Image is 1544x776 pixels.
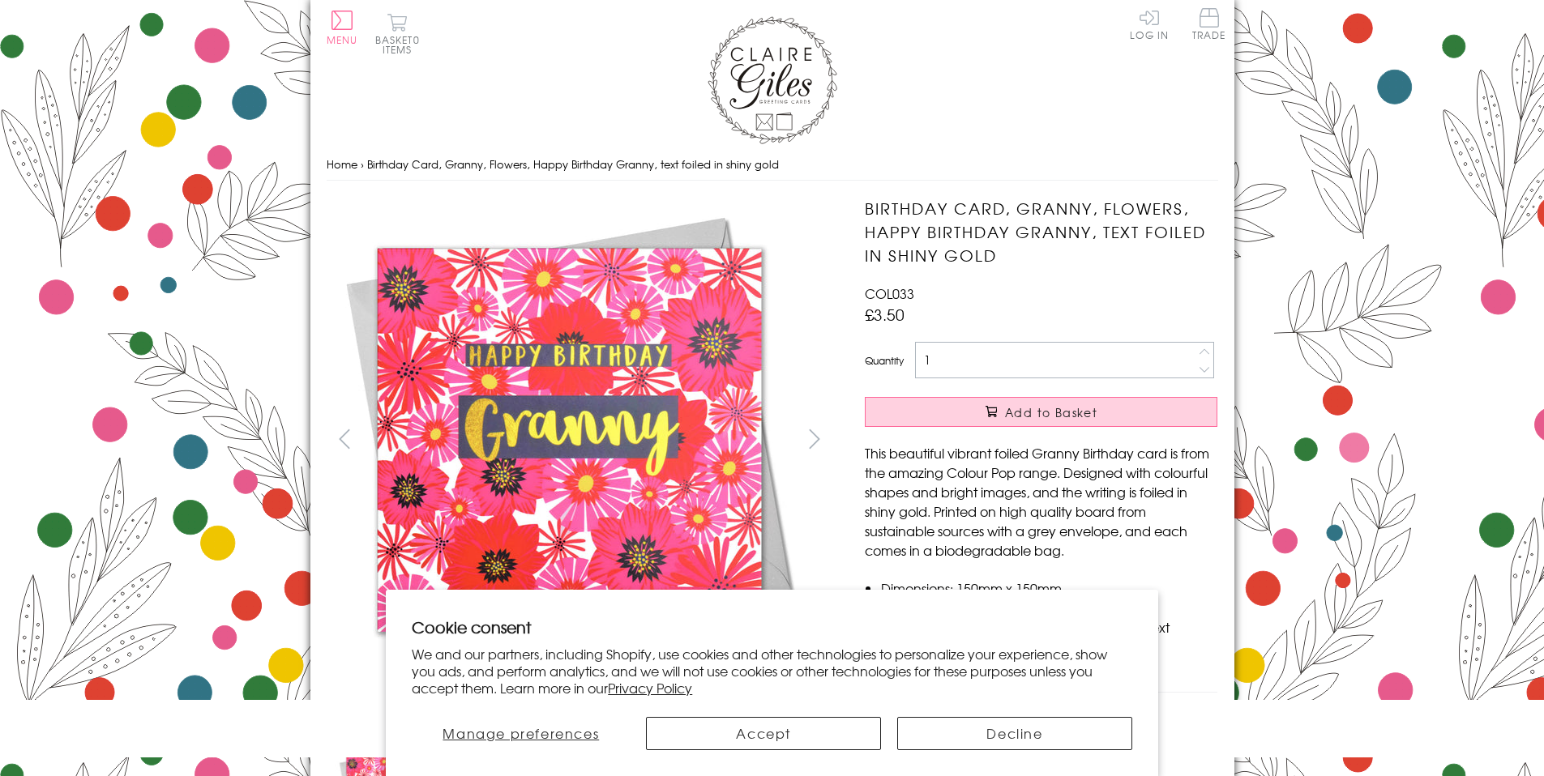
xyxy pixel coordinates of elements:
[383,32,420,57] span: 0 items
[443,723,599,743] span: Manage preferences
[1130,8,1169,40] a: Log In
[865,284,914,303] span: COL033
[412,646,1132,696] p: We and our partners, including Shopify, use cookies and other technologies to personalize your ex...
[1192,8,1226,40] span: Trade
[832,197,1319,683] img: Birthday Card, Granny, Flowers, Happy Birthday Granny, text foiled in shiny gold
[367,156,779,172] span: Birthday Card, Granny, Flowers, Happy Birthday Granny, text foiled in shiny gold
[375,13,420,54] button: Basket0 items
[796,420,832,457] button: next
[865,397,1217,427] button: Add to Basket
[326,197,812,683] img: Birthday Card, Granny, Flowers, Happy Birthday Granny, text foiled in shiny gold
[881,578,1217,598] li: Dimensions: 150mm x 150mm
[327,420,363,457] button: prev
[1005,404,1097,420] span: Add to Basket
[646,717,881,750] button: Accept
[412,616,1132,638] h2: Cookie consent
[1192,8,1226,43] a: Trade
[865,197,1217,266] h1: Birthday Card, Granny, Flowers, Happy Birthday Granny, text foiled in shiny gold
[361,156,364,172] span: ›
[412,717,630,750] button: Manage preferences
[865,353,904,368] label: Quantity
[327,148,1218,181] nav: breadcrumbs
[708,16,837,144] img: Claire Giles Greetings Cards
[327,32,358,47] span: Menu
[897,717,1132,750] button: Decline
[865,303,905,326] span: £3.50
[327,156,357,172] a: Home
[865,443,1217,560] p: This beautiful vibrant foiled Granny Birthday card is from the amazing Colour Pop range. Designed...
[608,678,692,697] a: Privacy Policy
[327,11,358,45] button: Menu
